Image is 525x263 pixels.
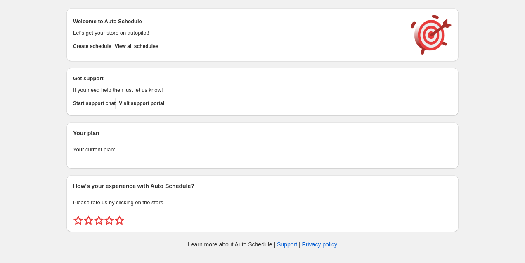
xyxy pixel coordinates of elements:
[73,198,452,207] p: Please rate us by clicking on the stars
[73,98,116,109] a: Start support chat
[119,98,164,109] a: Visit support portal
[73,129,452,137] h2: Your plan
[115,43,158,50] span: View all schedules
[302,241,338,248] a: Privacy policy
[73,74,402,83] h2: Get support
[73,86,402,94] p: If you need help then just let us know!
[73,182,452,190] h2: How's your experience with Auto Schedule?
[73,146,452,154] p: Your current plan:
[73,29,402,37] p: Let's get your store on autopilot!
[277,241,297,248] a: Support
[73,43,111,50] span: Create schedule
[115,41,158,52] button: View all schedules
[73,100,116,107] span: Start support chat
[188,240,337,249] p: Learn more about Auto Schedule | |
[119,100,164,107] span: Visit support portal
[73,41,111,52] button: Create schedule
[73,17,402,26] h2: Welcome to Auto Schedule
